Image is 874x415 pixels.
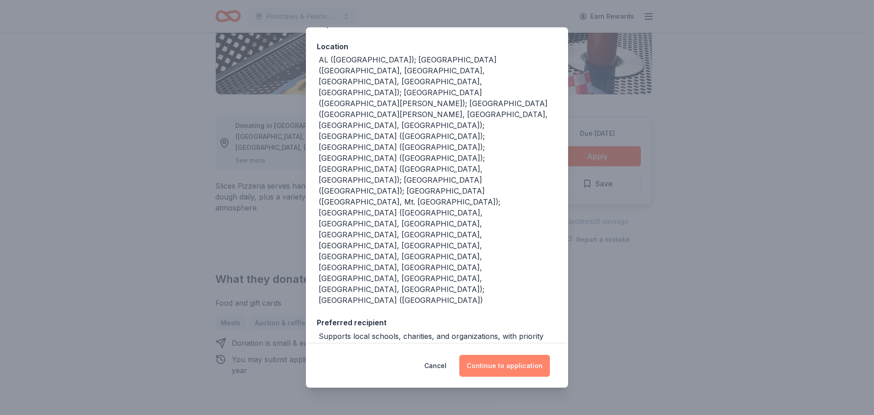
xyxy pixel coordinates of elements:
div: Supports local schools, charities, and organizations, with priority given to schools near their l... [319,331,557,353]
button: Continue to application [459,355,550,377]
div: Location [317,41,557,52]
div: Preferred recipient [317,317,557,328]
button: Cancel [424,355,447,377]
div: AL ([GEOGRAPHIC_DATA]); [GEOGRAPHIC_DATA] ([GEOGRAPHIC_DATA], [GEOGRAPHIC_DATA], [GEOGRAPHIC_DATA... [319,54,557,306]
